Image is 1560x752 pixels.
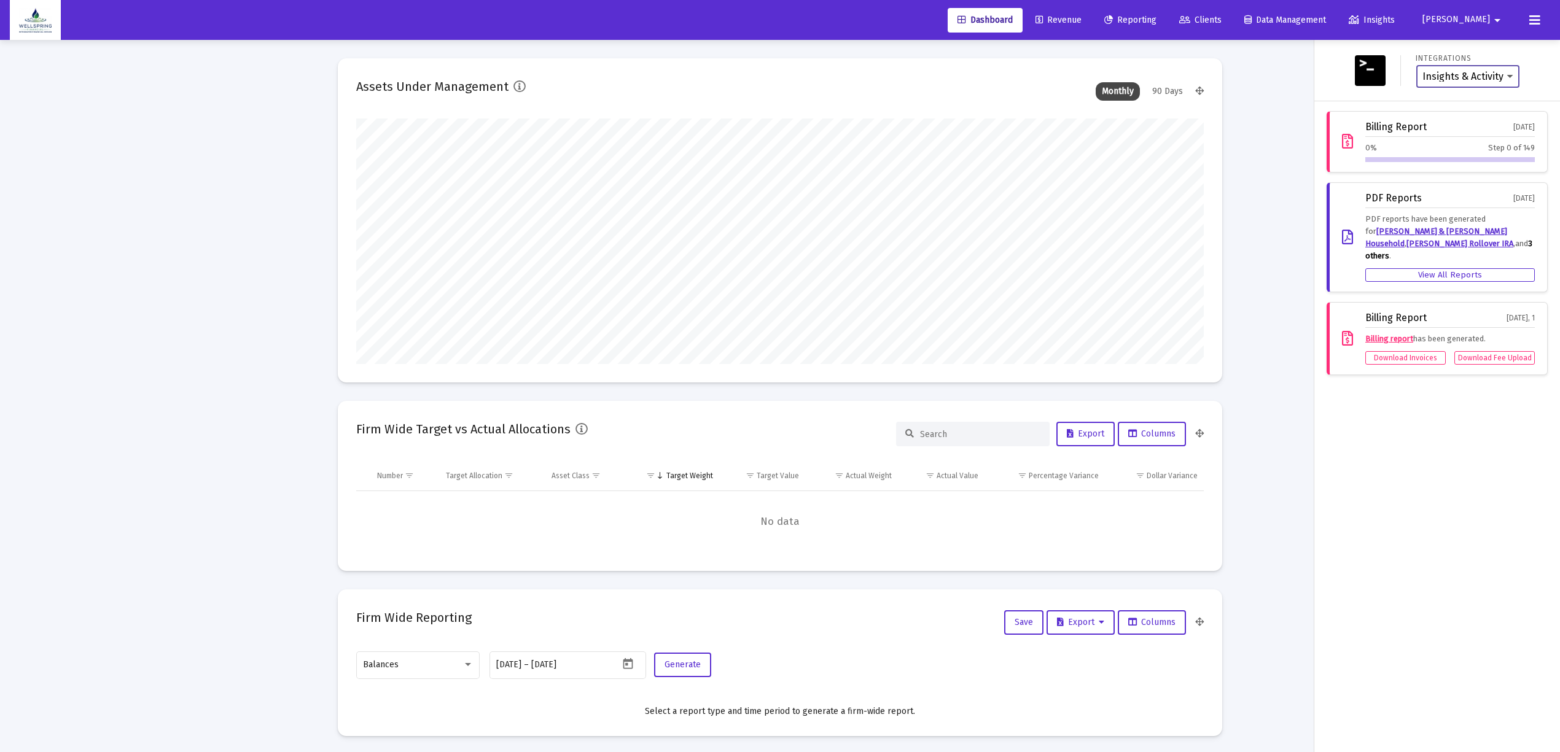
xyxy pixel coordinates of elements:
[1035,15,1082,25] span: Revenue
[1026,8,1091,33] a: Revenue
[1234,8,1336,33] a: Data Management
[1244,15,1326,25] span: Data Management
[1339,8,1405,33] a: Insights
[1490,8,1505,33] mat-icon: arrow_drop_down
[1094,8,1166,33] a: Reporting
[19,8,52,33] img: Dashboard
[1349,15,1395,25] span: Insights
[1104,15,1156,25] span: Reporting
[1408,7,1519,32] button: [PERSON_NAME]
[957,15,1013,25] span: Dashboard
[1179,15,1222,25] span: Clients
[1169,8,1231,33] a: Clients
[1422,15,1490,25] span: [PERSON_NAME]
[948,8,1023,33] a: Dashboard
